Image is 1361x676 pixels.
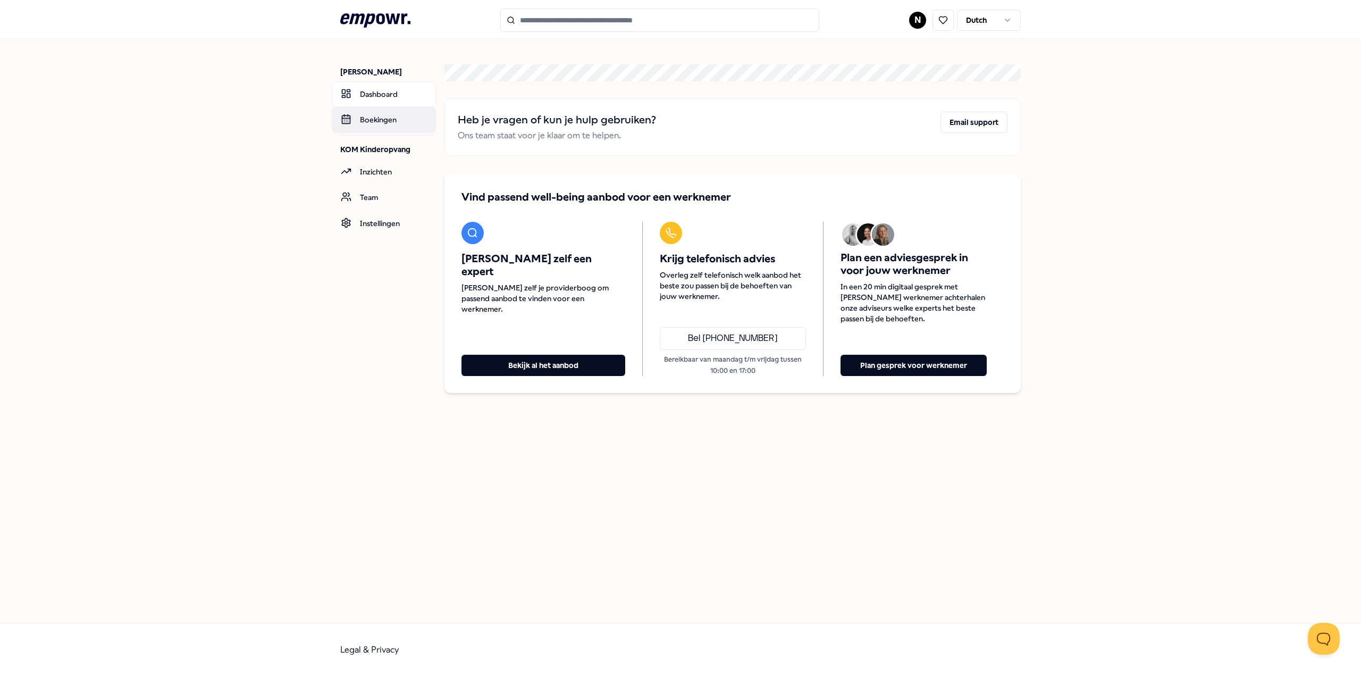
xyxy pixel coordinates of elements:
span: [PERSON_NAME] zelf een expert [461,253,625,278]
span: Plan een adviesgesprek in voor jouw werknemer [841,252,987,277]
iframe: Help Scout Beacon - Open [1308,623,1340,655]
p: Ons team staat voor je klaar om te helpen. [458,129,656,143]
h2: Heb je vragen of kun je hulp gebruiken? [458,112,656,129]
span: In een 20 min digitaal gesprek met [PERSON_NAME] werknemer achterhalen onze adviseurs welke exper... [841,281,987,324]
span: Vind passend well-being aanbod voor een werknemer [461,190,731,205]
button: Plan gesprek voor werknemer [841,355,987,376]
button: N [909,12,926,29]
button: Email support [940,112,1007,133]
img: Avatar [872,223,894,246]
img: Avatar [842,223,864,246]
p: Bereikbaar van maandag t/m vrijdag tussen 10:00 en 17:00 [660,354,806,376]
p: [PERSON_NAME] [340,66,436,77]
span: Overleg zelf telefonisch welk aanbod het beste zou passen bij de behoeften van jouw werknemer. [660,270,806,302]
a: Bel [PHONE_NUMBER] [660,327,806,350]
a: Boekingen [332,107,436,132]
a: Instellingen [332,211,436,236]
a: Team [332,185,436,210]
p: KOM Kinderopvang [340,144,436,155]
a: Email support [940,112,1007,143]
span: Krijg telefonisch advies [660,253,806,265]
a: Legal & Privacy [340,645,399,655]
a: Inzichten [332,159,436,185]
a: Dashboard [332,81,436,107]
input: Search for products, categories or subcategories [500,9,819,32]
img: Avatar [857,223,879,246]
span: [PERSON_NAME] zelf je providerboog om passend aanbod te vinden voor een werknemer. [461,282,625,314]
button: Bekijk al het aanbod [461,355,625,376]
